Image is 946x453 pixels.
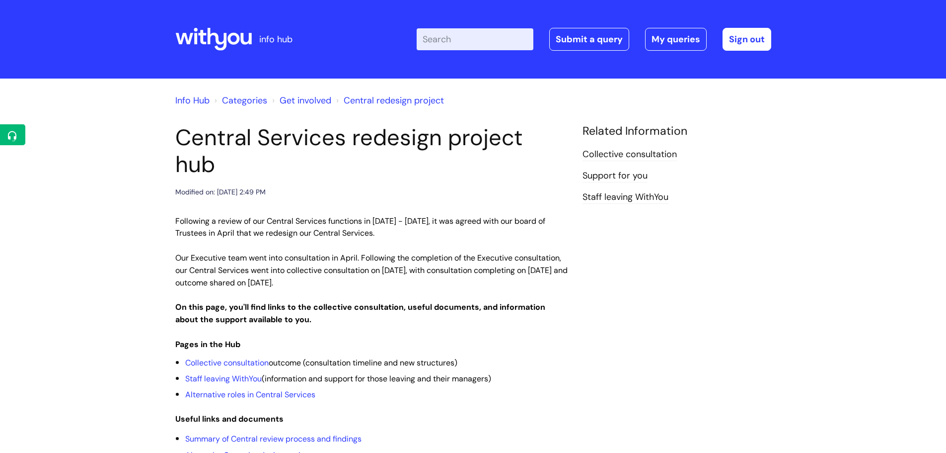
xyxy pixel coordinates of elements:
a: My queries [645,28,707,51]
span: outcome (consultation timeline and new structures) [185,358,457,368]
div: Modified on: [DATE] 2:49 PM [175,186,266,198]
a: Info Hub [175,94,210,106]
a: Summary of Central review process and findings [185,434,362,444]
a: Collective consultation [185,358,269,368]
a: Staff leaving WithYou [582,191,668,204]
a: Submit a query [549,28,629,51]
span: Our Executive team went into consultation in April. Following the completion of the Executive con... [175,253,568,288]
h1: Central Services redesign project hub [175,124,568,178]
a: Staff leaving WithYou [185,373,262,384]
a: Categories [222,94,267,106]
a: Support for you [582,170,648,182]
strong: Pages in the Hub [175,339,240,350]
a: Collective consultation [582,148,677,161]
li: Get involved [270,92,331,108]
a: Sign out [723,28,771,51]
p: info hub [259,31,292,47]
li: Central redesign project [334,92,444,108]
h4: Related Information [582,124,771,138]
a: Alternative roles in Central Services [185,389,315,400]
li: Solution home [212,92,267,108]
a: Central redesign project [344,94,444,106]
strong: On this page, you'll find links to the collective consultation, useful documents, and information... [175,302,545,325]
span: (information and support for those leaving and their managers) [185,373,491,384]
a: Get involved [280,94,331,106]
input: Search [417,28,533,50]
strong: Useful links and documents [175,414,284,424]
div: | - [417,28,771,51]
span: Following a review of our Central Services functions in [DATE] - [DATE], it was agreed with our b... [175,216,545,239]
